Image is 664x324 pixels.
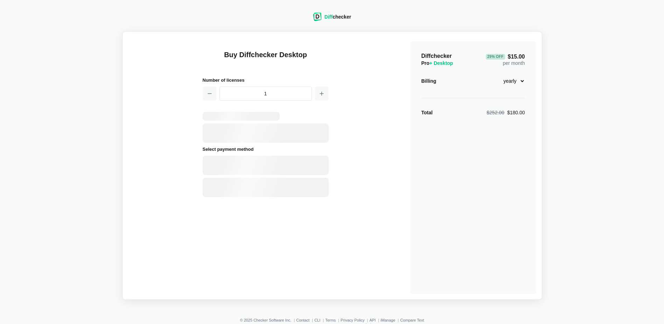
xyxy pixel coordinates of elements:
[487,110,504,115] span: $252.00
[421,110,433,115] strong: Total
[400,318,424,322] a: Compare Text
[380,318,395,322] a: iManage
[203,50,329,68] h1: Buy Diffchecker Desktop
[421,60,453,66] span: Pro
[240,318,296,322] li: © 2025 Checker Software Inc.
[219,87,312,101] input: 1
[324,13,351,20] div: checker
[314,318,320,322] a: CLI
[313,16,351,22] a: Diffchecker logoDiffchecker
[369,318,376,322] a: API
[324,14,333,20] span: Diff
[486,53,525,67] div: per month
[203,76,329,84] h2: Number of licenses
[429,60,453,66] span: + Desktop
[296,318,309,322] a: Contact
[421,77,436,85] div: Billing
[341,318,364,322] a: Privacy Policy
[486,54,525,60] span: $15.00
[486,54,505,60] div: 29 % Off
[325,318,336,322] a: Terms
[203,146,329,153] h2: Select payment method
[487,109,525,116] div: $180.00
[421,53,452,59] span: Diffchecker
[313,13,322,21] img: Diffchecker logo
